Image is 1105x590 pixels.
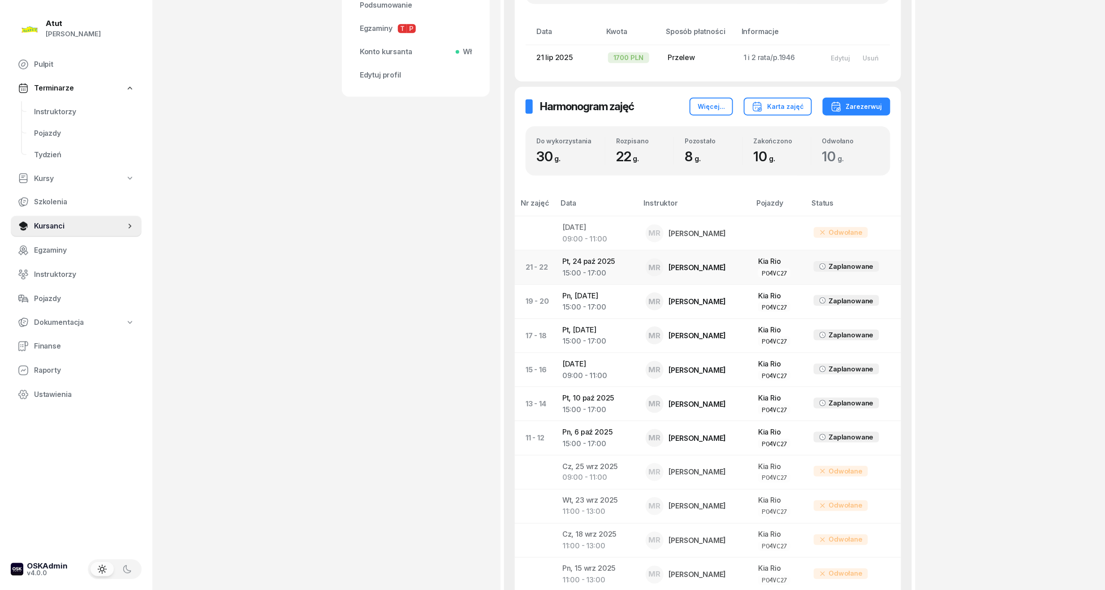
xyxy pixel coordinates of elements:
span: Ustawienia [34,389,134,401]
span: Pulpit [34,59,134,70]
span: MR [648,434,660,442]
span: Egzaminy [360,23,472,34]
td: Cz, 25 wrz 2025 [555,455,639,489]
span: Szkolenia [34,196,134,208]
div: Kia Rio [758,461,799,473]
div: 11:00 - 13:00 [562,541,631,552]
div: Kia Rio [758,358,799,370]
span: 21 lip 2025 [536,53,573,62]
div: [PERSON_NAME] [669,435,726,442]
th: Status [807,197,902,216]
div: Odwołano [822,137,880,145]
span: MR [648,503,660,510]
button: Karta zajęć [744,98,812,116]
div: Edytuj [831,54,850,62]
div: [PERSON_NAME] [669,298,726,305]
div: 09:00 - 11:00 [562,370,631,382]
small: g. [695,154,701,163]
div: Atut [46,20,101,27]
span: Dokumentacja [34,317,84,328]
span: Raporty [34,365,134,376]
div: Rozpisano [616,137,673,145]
a: Tydzień [27,144,142,166]
div: Zaplanowane [829,261,874,272]
div: OSKAdmin [27,563,68,570]
div: 11:00 - 13:00 [562,575,631,586]
a: Dokumentacja [11,312,142,333]
td: 19 - 20 [515,284,555,319]
div: Do wykorzystania [536,137,605,145]
a: Pulpit [11,54,142,75]
div: Kia Rio [758,256,799,267]
div: [PERSON_NAME] [669,264,726,271]
a: Kursanci [11,215,142,237]
td: Pt, 24 paź 2025 [555,250,639,284]
th: Pojazdy [751,197,806,216]
div: 15:00 - 17:00 [562,336,631,347]
th: Instruktor [639,197,751,216]
span: MR [648,571,660,578]
span: Instruktorzy [34,269,134,280]
div: 15:00 - 17:00 [562,267,631,279]
td: Wt, 23 wrz 2025 [555,489,639,523]
div: Zarezerwuj [831,101,882,112]
button: Edytuj [824,51,856,65]
a: Raporty [11,360,142,381]
th: Sposób płatności [660,26,736,45]
div: PO4VC27 [762,269,787,277]
th: Data [555,197,639,216]
span: Tydzień [34,149,134,161]
td: 11 - 12 [515,421,555,455]
div: Odwołane [814,534,868,545]
div: PO4VC27 [762,474,787,482]
span: P [407,24,416,33]
button: Więcej... [690,98,733,116]
div: Kia Rio [758,529,799,541]
div: Pozostało [685,137,742,145]
button: Zarezerwuj [823,98,890,116]
div: [PERSON_NAME] [669,230,726,237]
span: 10 [822,148,848,164]
span: Pojazdy [34,293,134,305]
a: Kursy [11,168,142,189]
span: 1 i 2 rata/p.1946 [743,53,795,62]
div: Kia Rio [758,290,799,302]
div: Zaplanowane [829,329,874,341]
small: g. [769,154,775,163]
img: logo-xs-dark@2x.png [11,563,23,576]
div: Zaplanowane [829,363,874,375]
a: EgzaminyTP [353,18,479,39]
span: MR [648,298,660,306]
div: Odwołane [814,568,868,579]
td: Pn, 6 paź 2025 [555,421,639,455]
span: MR [648,366,660,374]
div: PO4VC27 [762,577,787,584]
button: Usuń [856,51,885,65]
small: g. [837,154,844,163]
div: Kia Rio [758,563,799,575]
a: Edytuj profil [353,65,479,86]
td: 17 - 18 [515,319,555,353]
div: 15:00 - 17:00 [562,404,631,416]
div: 11:00 - 13:00 [562,506,631,518]
td: [DATE] [555,216,639,250]
span: Instruktorzy [34,106,134,118]
div: PO4VC27 [762,337,787,345]
td: Pt, 10 paź 2025 [555,387,639,421]
div: Przelew [668,52,729,64]
td: [DATE] [555,353,639,387]
span: MR [648,400,660,408]
span: T [398,24,407,33]
div: Więcej... [698,101,725,112]
div: Usuń [863,54,879,62]
td: Cz, 18 wrz 2025 [555,523,639,557]
span: Pojazdy [34,128,134,139]
span: Edytuj profil [360,69,472,81]
div: 09:00 - 11:00 [562,233,631,245]
div: Zaplanowane [829,295,874,307]
th: Data [526,26,601,45]
span: 22 [616,148,643,164]
span: Konto kursanta [360,46,472,58]
div: [PERSON_NAME] [669,401,726,408]
div: Kia Rio [758,426,799,438]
